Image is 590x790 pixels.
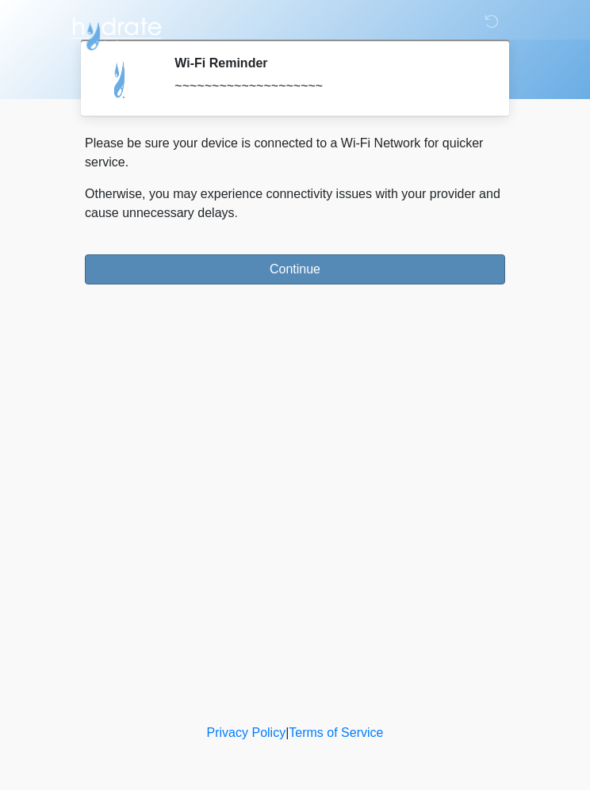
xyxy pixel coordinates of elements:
[285,726,289,739] a: |
[174,77,481,96] div: ~~~~~~~~~~~~~~~~~~~~
[97,55,144,103] img: Agent Avatar
[69,12,164,52] img: Hydrate IV Bar - Flagstaff Logo
[207,726,286,739] a: Privacy Policy
[289,726,383,739] a: Terms of Service
[85,185,505,223] p: Otherwise, you may experience connectivity issues with your provider and cause unnecessary delays
[235,206,238,219] span: .
[85,254,505,284] button: Continue
[85,134,505,172] p: Please be sure your device is connected to a Wi-Fi Network for quicker service.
